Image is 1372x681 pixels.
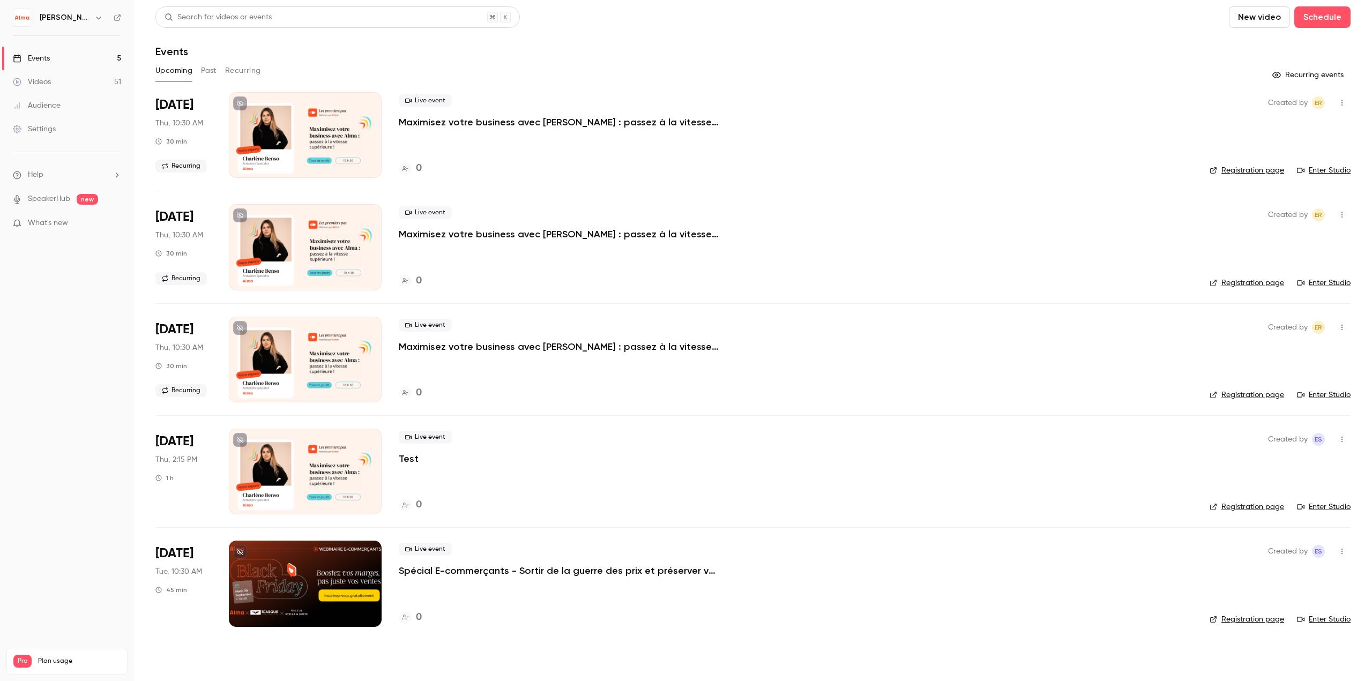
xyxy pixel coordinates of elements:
span: What's new [28,218,68,229]
span: Thu, 2:15 PM [155,454,197,465]
span: Thu, 10:30 AM [155,230,203,241]
span: Eric ROMER [1312,321,1325,334]
span: [DATE] [155,208,193,226]
button: Past [201,62,217,79]
span: [DATE] [155,96,193,114]
span: Thu, 10:30 AM [155,118,203,129]
span: Eric ROMER [1312,208,1325,221]
div: 45 min [155,586,187,594]
a: Registration page [1210,502,1284,512]
a: Maximisez votre business avec [PERSON_NAME] : passez à la vitesse supérieure ! [399,340,720,353]
span: Help [28,169,43,181]
h4: 0 [416,386,422,400]
span: [DATE] [155,321,193,338]
span: new [77,194,98,205]
span: ER [1315,96,1322,109]
button: Recurring [225,62,261,79]
a: 0 [399,386,422,400]
span: [DATE] [155,545,193,562]
div: 30 min [155,249,187,258]
h6: [PERSON_NAME] [40,12,90,23]
a: 0 [399,161,422,176]
div: Settings [13,124,56,134]
div: Sep 4 Thu, 10:30 AM (Europe/Paris) [155,92,212,178]
a: Enter Studio [1297,390,1351,400]
span: Thu, 10:30 AM [155,342,203,353]
h4: 0 [416,610,422,625]
img: Alma [13,9,31,26]
div: 30 min [155,362,187,370]
div: 1 h [155,474,174,482]
span: Recurring [155,272,207,285]
div: 30 min [155,137,187,146]
div: Sep 25 Thu, 2:15 PM (Europe/Paris) [155,429,212,514]
button: New video [1229,6,1290,28]
a: Registration page [1210,390,1284,400]
span: ER [1315,321,1322,334]
div: Search for videos or events [165,12,272,23]
span: Evan SAIDI [1312,545,1325,558]
span: Created by [1268,433,1308,446]
button: Schedule [1294,6,1351,28]
iframe: Noticeable Trigger [108,219,121,228]
span: Recurring [155,384,207,397]
button: Upcoming [155,62,192,79]
span: [DATE] [155,433,193,450]
a: Enter Studio [1297,165,1351,176]
div: Sep 30 Tue, 10:30 AM (Europe/Paris) [155,541,212,626]
div: Sep 18 Thu, 10:30 AM (Europe/Paris) [155,317,212,402]
span: Created by [1268,96,1308,109]
div: Videos [13,77,51,87]
a: 0 [399,498,422,512]
span: Plan usage [38,657,121,665]
h1: Events [155,45,188,58]
a: Enter Studio [1297,278,1351,288]
span: ES [1315,433,1322,446]
div: Events [13,53,50,64]
span: Evan SAIDI [1312,433,1325,446]
a: Enter Studio [1297,614,1351,625]
a: Spécial E-commerçants - Sortir de la guerre des prix et préserver vos marges pendant [DATE][DATE] [399,564,720,577]
h4: 0 [416,498,422,512]
button: Recurring events [1267,66,1351,84]
span: Pro [13,655,32,668]
a: Maximisez votre business avec [PERSON_NAME] : passez à la vitesse supérieure ! [399,116,720,129]
span: Created by [1268,321,1308,334]
a: Enter Studio [1297,502,1351,512]
span: Live event [399,94,452,107]
span: Tue, 10:30 AM [155,566,202,577]
span: Recurring [155,160,207,173]
span: ES [1315,545,1322,558]
a: Test [399,452,419,465]
a: Maximisez votre business avec [PERSON_NAME] : passez à la vitesse supérieure ! [399,228,720,241]
h4: 0 [416,161,422,176]
a: 0 [399,610,422,625]
h4: 0 [416,274,422,288]
a: Registration page [1210,165,1284,176]
span: ER [1315,208,1322,221]
span: Live event [399,431,452,444]
div: Sep 11 Thu, 10:30 AM (Europe/Paris) [155,204,212,290]
span: Created by [1268,208,1308,221]
a: Registration page [1210,278,1284,288]
span: Live event [399,319,452,332]
span: Created by [1268,545,1308,558]
a: Registration page [1210,614,1284,625]
li: help-dropdown-opener [13,169,121,181]
span: Eric ROMER [1312,96,1325,109]
a: 0 [399,274,422,288]
span: Live event [399,206,452,219]
a: SpeakerHub [28,193,70,205]
span: Live event [399,543,452,556]
div: Audience [13,100,61,111]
